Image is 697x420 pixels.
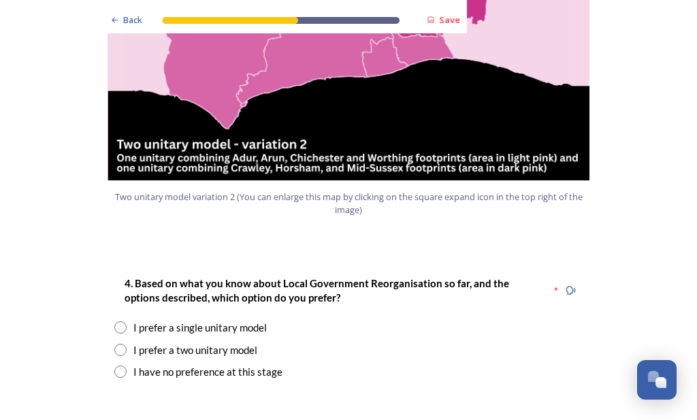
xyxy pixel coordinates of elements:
strong: Save [439,14,460,26]
div: I prefer a single unitary model [133,320,267,336]
div: I prefer a two unitary model [133,342,257,358]
div: I have no preference at this stage [133,364,282,380]
strong: 4. Based on what you know about Local Government Reorganisation so far, and the options described... [125,277,511,304]
span: Back [123,14,142,27]
span: Two unitary model variation 2 (You can enlarge this map by clicking on the square expand icon in ... [114,191,583,216]
button: Open Chat [637,360,677,400]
